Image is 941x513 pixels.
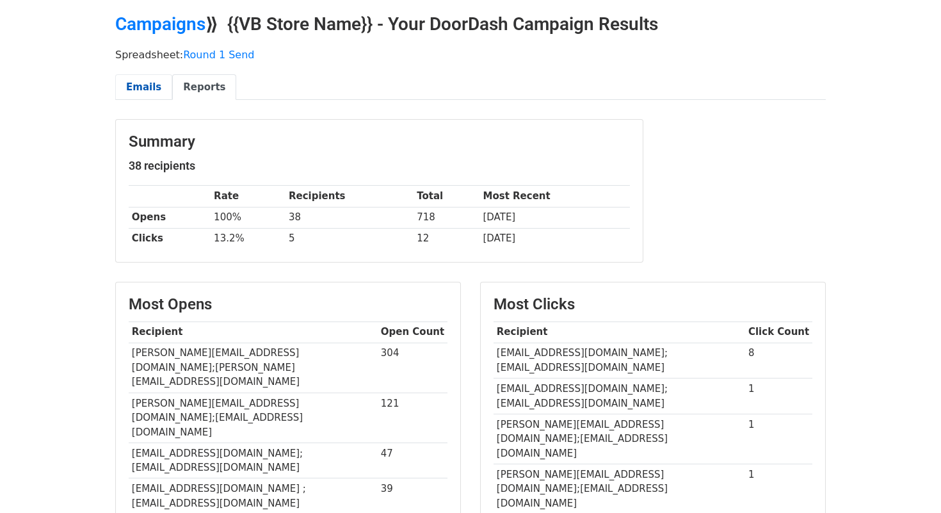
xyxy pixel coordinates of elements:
[745,414,812,464] td: 1
[129,159,630,173] h5: 38 recipients
[172,74,236,101] a: Reports
[211,207,286,228] td: 100%
[378,393,447,443] td: 121
[115,13,205,35] a: Campaigns
[129,133,630,151] h3: Summary
[286,228,414,249] td: 5
[745,343,812,379] td: 8
[378,443,447,478] td: 47
[414,207,479,228] td: 718
[494,295,812,314] h3: Most Clicks
[211,186,286,207] th: Rate
[480,207,630,228] td: [DATE]
[480,228,630,249] td: [DATE]
[129,207,211,228] th: Opens
[745,322,812,343] th: Click Count
[115,13,826,35] h2: ⟫ {{VB Store Name}} - Your DoorDash Campaign Results
[414,228,479,249] td: 12
[494,379,745,414] td: [EMAIL_ADDRESS][DOMAIN_NAME];[EMAIL_ADDRESS][DOMAIN_NAME]
[115,74,172,101] a: Emails
[129,393,378,443] td: [PERSON_NAME][EMAIL_ADDRESS][DOMAIN_NAME];[EMAIL_ADDRESS][DOMAIN_NAME]
[378,343,447,393] td: 304
[129,228,211,249] th: Clicks
[494,343,745,379] td: [EMAIL_ADDRESS][DOMAIN_NAME];[EMAIL_ADDRESS][DOMAIN_NAME]
[480,186,630,207] th: Most Recent
[494,414,745,464] td: [PERSON_NAME][EMAIL_ADDRESS][DOMAIN_NAME];[EMAIL_ADDRESS][DOMAIN_NAME]
[494,322,745,343] th: Recipient
[286,186,414,207] th: Recipients
[378,322,447,343] th: Open Count
[129,343,378,393] td: [PERSON_NAME][EMAIL_ADDRESS][DOMAIN_NAME];[PERSON_NAME][EMAIL_ADDRESS][DOMAIN_NAME]
[115,48,826,61] p: Spreadsheet:
[129,322,378,343] th: Recipient
[183,49,254,61] a: Round 1 Send
[286,207,414,228] td: 38
[129,443,378,478] td: [EMAIL_ADDRESS][DOMAIN_NAME];[EMAIL_ADDRESS][DOMAIN_NAME]
[745,379,812,414] td: 1
[211,228,286,249] td: 13.2%
[129,295,447,314] h3: Most Opens
[414,186,479,207] th: Total
[877,452,941,513] iframe: Chat Widget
